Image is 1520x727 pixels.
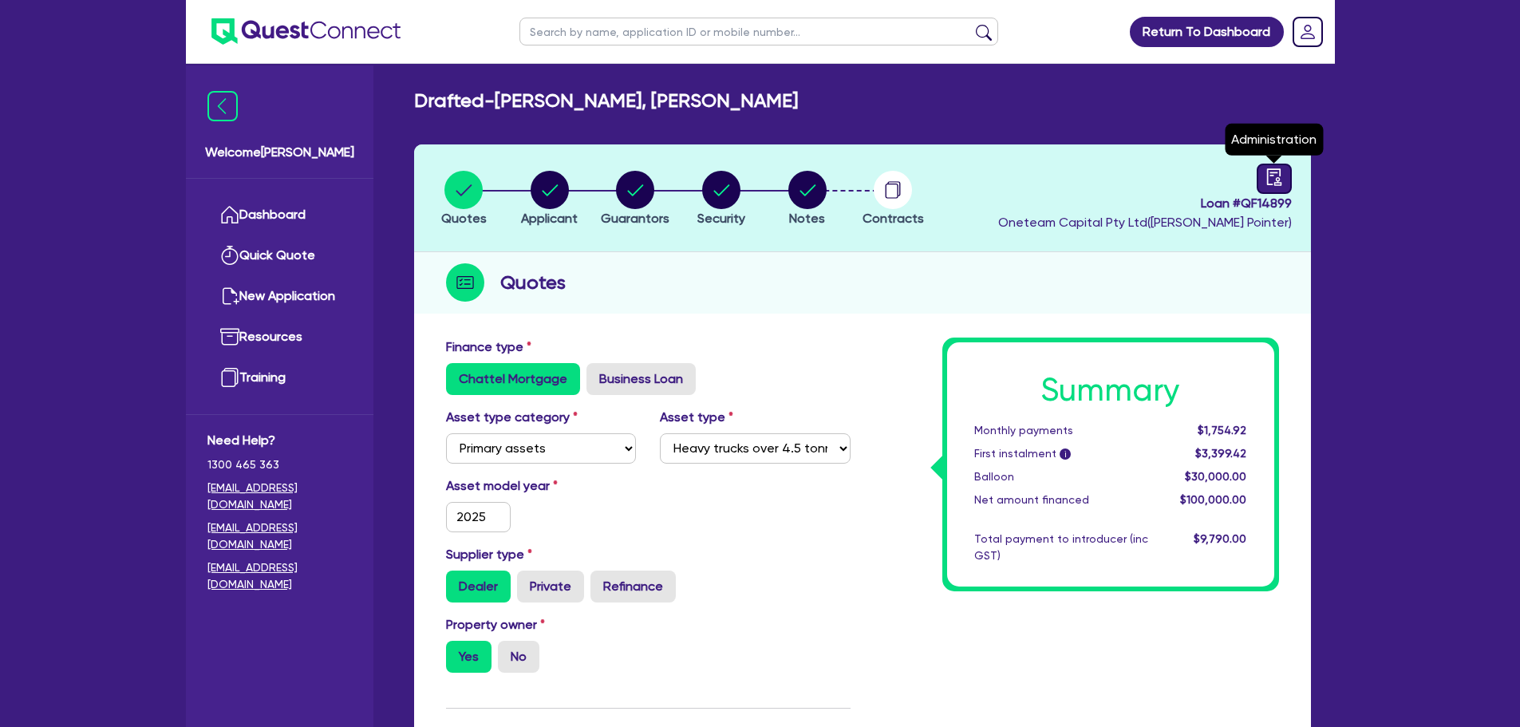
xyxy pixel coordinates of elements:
[1225,124,1323,156] div: Administration
[520,170,578,229] button: Applicant
[1287,11,1329,53] a: Dropdown toggle
[697,211,745,226] span: Security
[862,170,925,229] button: Contracts
[446,615,545,634] label: Property owner
[1257,164,1292,194] a: audit
[207,235,352,276] a: Quick Quote
[441,211,487,226] span: Quotes
[207,276,352,317] a: New Application
[1185,470,1246,483] span: $30,000.00
[211,18,401,45] img: quest-connect-logo-blue
[601,211,669,226] span: Guarantors
[1060,448,1071,460] span: i
[962,445,1160,462] div: First instalment
[1195,447,1246,460] span: $3,399.42
[962,422,1160,439] div: Monthly payments
[446,338,531,357] label: Finance type
[446,641,492,673] label: Yes
[1265,168,1283,186] span: audit
[414,89,798,113] h2: Drafted - [PERSON_NAME], [PERSON_NAME]
[220,246,239,265] img: quick-quote
[446,545,532,564] label: Supplier type
[220,327,239,346] img: resources
[498,641,539,673] label: No
[207,480,352,513] a: [EMAIL_ADDRESS][DOMAIN_NAME]
[207,195,352,235] a: Dashboard
[207,317,352,358] a: Resources
[789,211,825,226] span: Notes
[1198,424,1246,437] span: $1,754.92
[207,456,352,473] span: 1300 465 363
[220,286,239,306] img: new-application
[446,263,484,302] img: step-icon
[207,431,352,450] span: Need Help?
[998,194,1292,213] span: Loan # QF14899
[962,492,1160,508] div: Net amount financed
[697,170,746,229] button: Security
[974,371,1247,409] h1: Summary
[586,363,696,395] label: Business Loan
[207,559,352,593] a: [EMAIL_ADDRESS][DOMAIN_NAME]
[434,476,649,496] label: Asset model year
[207,91,238,121] img: icon-menu-close
[660,408,733,427] label: Asset type
[788,170,827,229] button: Notes
[440,170,488,229] button: Quotes
[446,408,578,427] label: Asset type category
[207,358,352,398] a: Training
[962,468,1160,485] div: Balloon
[1194,532,1246,545] span: $9,790.00
[521,211,578,226] span: Applicant
[600,170,670,229] button: Guarantors
[517,571,584,603] label: Private
[446,363,580,395] label: Chattel Mortgage
[500,268,566,297] h2: Quotes
[519,18,998,45] input: Search by name, application ID or mobile number...
[205,143,354,162] span: Welcome [PERSON_NAME]
[590,571,676,603] label: Refinance
[1130,17,1284,47] a: Return To Dashboard
[863,211,924,226] span: Contracts
[962,531,1160,564] div: Total payment to introducer (inc GST)
[220,368,239,387] img: training
[207,520,352,553] a: [EMAIL_ADDRESS][DOMAIN_NAME]
[446,571,511,603] label: Dealer
[1180,493,1246,506] span: $100,000.00
[998,215,1292,230] span: Oneteam Capital Pty Ltd ( [PERSON_NAME] Pointer )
